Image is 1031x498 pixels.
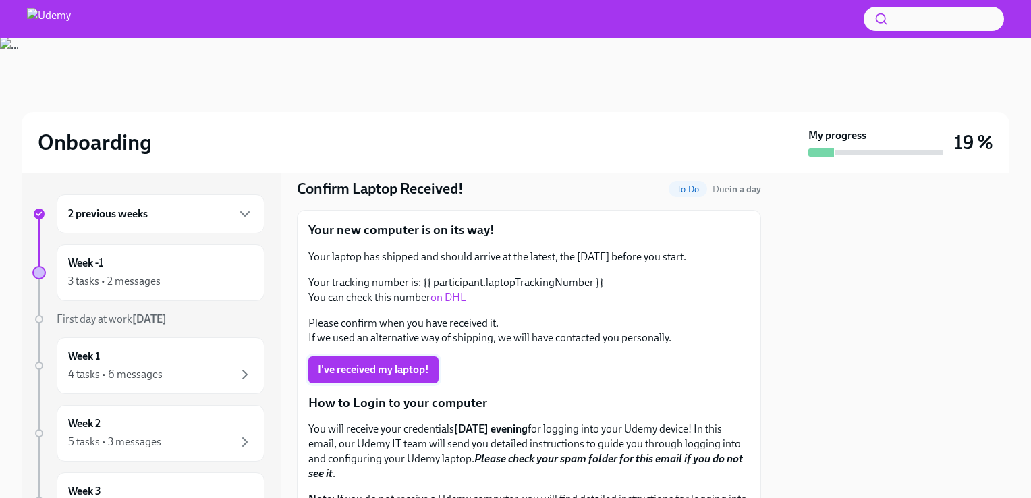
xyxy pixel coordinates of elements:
[430,291,466,304] a: on DHL
[713,184,761,195] span: Due
[308,356,439,383] button: I've received my laptop!
[32,244,264,301] a: Week -13 tasks • 2 messages
[68,206,148,221] h6: 2 previous weeks
[132,312,167,325] strong: [DATE]
[68,349,100,364] h6: Week 1
[308,221,750,239] p: Your new computer is on its way!
[32,312,264,327] a: First day at work[DATE]
[57,312,167,325] span: First day at work
[68,435,161,449] div: 5 tasks • 3 messages
[454,422,528,435] strong: [DATE] evening
[68,256,103,271] h6: Week -1
[27,8,71,30] img: Udemy
[954,130,993,155] h3: 19 %
[308,250,750,265] p: Your laptop has shipped and should arrive at the latest, the [DATE] before you start.
[68,367,163,382] div: 4 tasks • 6 messages
[669,184,707,194] span: To Do
[38,129,152,156] h2: Onboarding
[32,405,264,462] a: Week 25 tasks • 3 messages
[32,337,264,394] a: Week 14 tasks • 6 messages
[308,394,750,412] p: How to Login to your computer
[318,363,429,377] span: I've received my laptop!
[68,274,161,289] div: 3 tasks • 2 messages
[308,275,750,305] p: Your tracking number is: {{ participant.laptopTrackingNumber }} You can check this number
[808,128,866,143] strong: My progress
[729,184,761,195] strong: in a day
[308,316,750,345] p: Please confirm when you have received it. If we used an alternative way of shipping, we will have...
[57,194,264,233] div: 2 previous weeks
[308,452,743,480] strong: Please check your spam folder for this email if you do not see it
[68,416,101,431] h6: Week 2
[297,179,464,199] h4: Confirm Laptop Received!
[308,422,750,481] p: You will receive your credentials for logging into your Udemy device! In this email, our Udemy IT...
[713,183,761,196] span: August 23rd, 2025 20:00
